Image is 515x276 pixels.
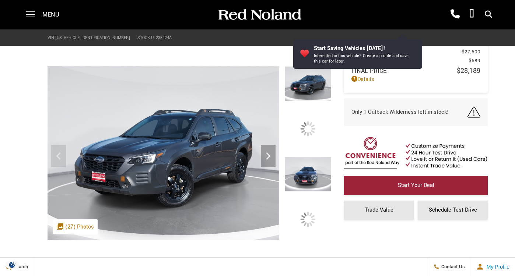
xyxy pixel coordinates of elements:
span: $28,189 [457,66,480,75]
span: Stock: [137,35,151,40]
span: Final Price [351,67,457,75]
span: My Profile [484,264,509,270]
div: (27) Photos [53,219,98,234]
a: Details [351,75,480,83]
span: Contact Us [439,263,465,270]
button: Open user profile menu [471,258,515,276]
div: Next [261,145,276,167]
span: Red [PERSON_NAME] [351,48,462,55]
span: [US_VEHICLE_IDENTIFICATION_NUMBER] [55,35,130,40]
a: Final Price $28,189 [351,66,480,75]
span: VIN: [48,35,55,40]
img: Used 2022 Magnetite Gray Metallic Subaru Wilderness image 1 [48,66,279,240]
span: Start Your Deal [398,181,434,189]
img: Red Noland Auto Group [217,8,302,21]
span: Dealer Handling [351,57,469,64]
img: Used 2022 Magnetite Gray Metallic Subaru Wilderness image 1 [285,66,331,101]
a: Dealer Handling $689 [351,57,480,64]
span: $27,500 [462,48,480,55]
a: Schedule Test Drive [418,201,488,220]
img: Used 2022 Magnetite Gray Metallic Subaru Wilderness image 3 [285,157,331,192]
span: Schedule Test Drive [429,206,477,214]
span: UL238424A [151,35,172,40]
span: Trade Value [365,206,393,214]
a: Red [PERSON_NAME] $27,500 [351,48,480,55]
section: Click to Open Cookie Consent Modal [4,261,21,269]
a: Trade Value [344,201,414,220]
span: Only 1 Outback Wilderness left in stock! [351,108,449,116]
span: $689 [469,57,480,64]
img: Opt-Out Icon [4,261,21,269]
a: Start Your Deal [344,176,488,195]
